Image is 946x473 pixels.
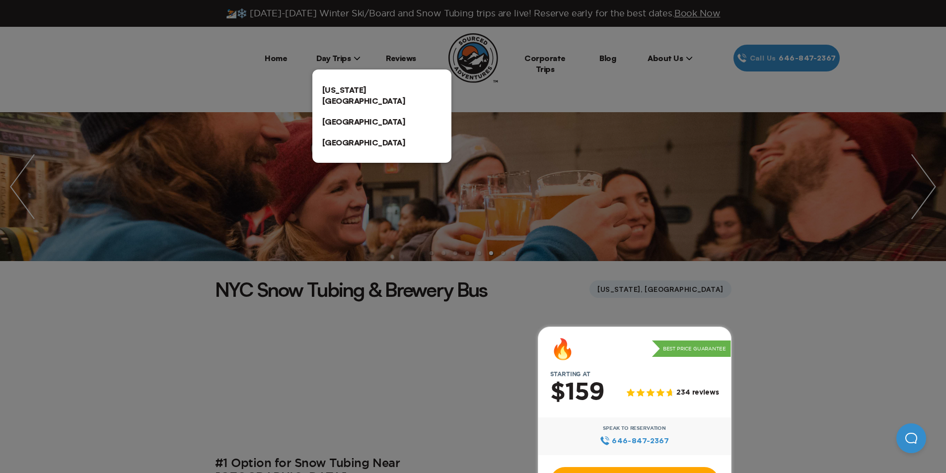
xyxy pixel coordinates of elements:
p: Best Price Guarantee [652,340,731,357]
span: 646‍-847‍-2367 [612,435,669,446]
a: [GEOGRAPHIC_DATA] [312,111,451,132]
span: 234 reviews [676,389,719,397]
a: 646‍-847‍-2367 [600,435,669,446]
span: Starting at [538,371,602,378]
div: 🔥 [550,339,575,359]
iframe: Help Scout Beacon - Open [896,423,926,453]
a: [US_STATE][GEOGRAPHIC_DATA] [312,79,451,111]
a: [GEOGRAPHIC_DATA] [312,132,451,153]
h2: $159 [550,380,604,405]
span: Speak to Reservation [603,425,666,431]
